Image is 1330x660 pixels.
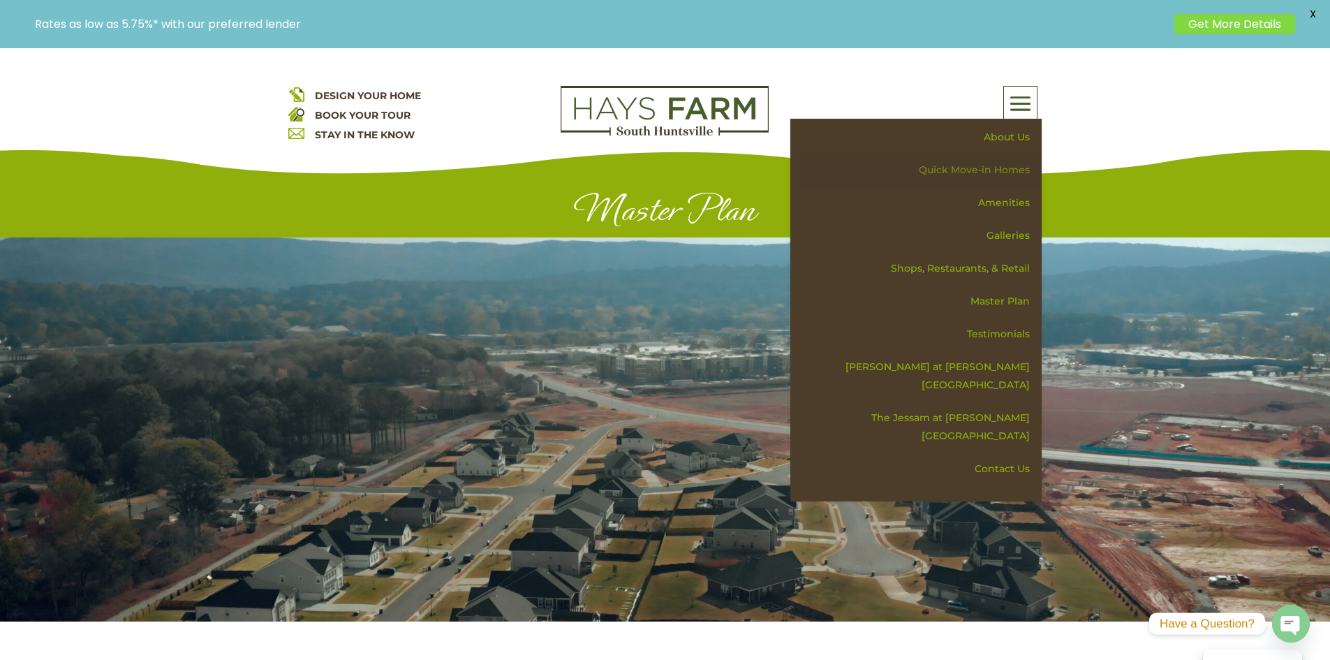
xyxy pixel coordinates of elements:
a: The Jessam at [PERSON_NAME][GEOGRAPHIC_DATA] [800,402,1042,453]
p: Rates as low as 5.75%* with our preferred lender [35,17,1167,31]
a: Amenities [800,186,1042,219]
img: Logo [561,86,769,136]
a: hays farm homes huntsville development [561,126,769,139]
a: About Us [800,121,1042,154]
span: X [1302,3,1323,24]
a: STAY IN THE KNOW [315,129,415,141]
a: [PERSON_NAME] at [PERSON_NAME][GEOGRAPHIC_DATA] [800,351,1042,402]
a: Testimonials [800,318,1042,351]
a: Contact Us [800,453,1042,485]
a: Shops, Restaurants, & Retail [800,252,1042,285]
a: Galleries [800,219,1042,252]
a: Master Plan [800,285,1042,318]
a: Quick Move-in Homes [800,154,1042,186]
h1: Master Plan [288,189,1042,237]
img: design your home [288,86,304,102]
a: BOOK YOUR TOUR [315,109,411,122]
a: DESIGN YOUR HOME [315,89,421,102]
a: Get More Details [1174,14,1295,34]
img: book your home tour [288,105,304,122]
